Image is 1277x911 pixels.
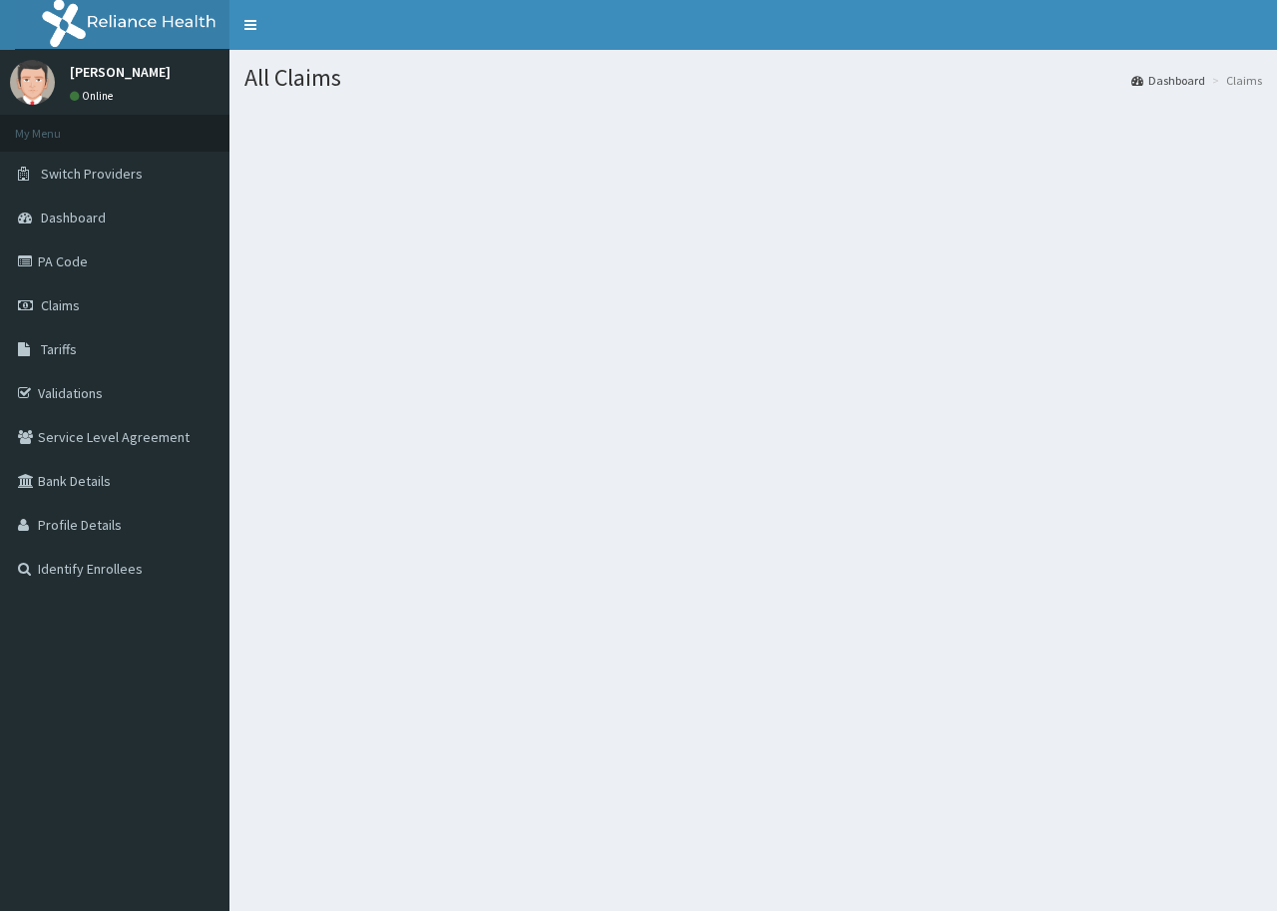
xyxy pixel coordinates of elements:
a: Dashboard [1131,72,1205,89]
span: Tariffs [41,340,77,358]
a: Online [70,89,118,103]
li: Claims [1207,72,1262,89]
span: Claims [41,296,80,314]
p: [PERSON_NAME] [70,65,171,79]
img: User Image [10,60,55,105]
span: Dashboard [41,209,106,227]
h1: All Claims [244,65,1262,91]
span: Switch Providers [41,165,143,183]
